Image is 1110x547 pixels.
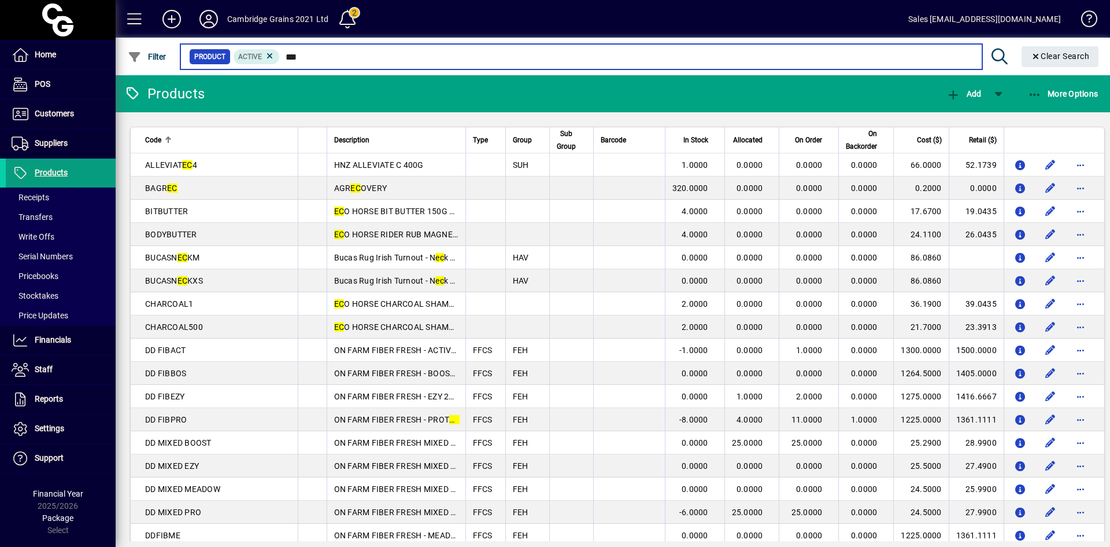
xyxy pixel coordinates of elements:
span: POS [35,79,50,89]
span: Settings [35,424,64,433]
span: Customers [35,109,74,118]
span: In Stock [683,134,708,146]
td: 23.3913 [949,315,1004,339]
span: O HORSE CHARCOAL SHAMPOO 1 LITRE [334,299,497,309]
button: Add [153,9,190,30]
span: HAV [513,276,529,285]
span: 0.0000 [851,392,878,401]
button: Edit [1041,503,1060,522]
span: FFCS [473,461,493,471]
a: Price Updates [6,306,116,325]
span: 0.0000 [851,484,878,494]
span: 0.0000 [796,299,823,309]
a: Reports [6,385,116,414]
button: More options [1071,318,1090,336]
span: 0.0000 [737,531,763,540]
span: Support [35,453,64,462]
span: -1.0000 [679,346,708,355]
span: 4.0000 [682,230,708,239]
span: BITBUTTER [145,207,188,216]
span: ON FARM FIBER FRESH MIXED PALLET - EZY 20KG [334,461,523,471]
td: 24.5000 [893,501,948,524]
a: Knowledge Base [1072,2,1096,40]
span: -6.0000 [679,508,708,517]
button: Profile [190,9,227,30]
div: Code [145,134,291,146]
span: ALLEVIAT 4 [145,160,197,170]
button: Filter [125,46,169,67]
button: Add [943,83,984,104]
span: O HORSE CHARCOAL SHAMPOO 500ML [334,322,494,332]
span: FFCS [473,369,493,378]
em: EC [334,299,345,309]
span: Package [42,513,73,523]
span: ON FARM FIBER FRESH - MEADOW 20KG (50 bags) [334,531,524,540]
a: Write Offs [6,227,116,247]
button: More options [1071,341,1090,359]
span: On Order [795,134,822,146]
span: DD MIXED BOOST [145,438,212,447]
span: HNZ ALLEVIATE C 400G [334,160,424,170]
span: Allocated [733,134,763,146]
span: FFCS [473,438,493,447]
span: 0.0000 [682,531,708,540]
span: Code [145,134,161,146]
span: Financials [35,335,71,344]
span: Receipts [12,193,49,202]
button: More options [1071,248,1090,267]
button: Edit [1041,202,1060,221]
span: 0.0000 [851,508,878,517]
td: 17.6700 [893,200,948,223]
span: ON FARM FIBER FRESH - EZY 20KG (50 bags) [334,392,503,401]
span: 25.0000 [791,508,823,517]
span: FFCS [473,415,493,424]
span: 0.0000 [737,207,763,216]
span: On Backorder [846,127,877,153]
div: Group [513,134,542,146]
span: 4.0000 [682,207,708,216]
em: EC [334,230,345,239]
td: 1416.6667 [949,385,1004,408]
td: 52.1739 [949,153,1004,177]
span: ON FARM FIBER FRESH MIXED PALLET - MEADOW 18KG [334,484,545,494]
button: More options [1071,156,1090,174]
a: Receipts [6,188,116,207]
em: EC [449,415,460,424]
span: Retail ($) [969,134,997,146]
a: Transfers [6,207,116,227]
td: 25.9900 [949,478,1004,501]
span: 0.0000 [851,276,878,285]
span: Staff [35,365,53,374]
span: AGR OVERY [334,183,387,193]
span: SUH [513,160,529,170]
span: FEH [513,461,528,471]
span: Reports [35,394,63,403]
span: DD FIBEZY [145,392,184,401]
em: ec [435,276,444,285]
td: 1500.0000 [949,339,1004,362]
a: Customers [6,100,116,129]
button: More options [1071,526,1090,545]
span: Sub Group [557,127,576,153]
span: 1.0000 [682,160,708,170]
span: Products [35,168,68,177]
div: Sub Group [557,127,586,153]
span: 0.0000 [851,183,878,193]
span: FEH [513,508,528,517]
span: BODYBUTTER [145,230,197,239]
span: 0.0000 [796,369,823,378]
span: Active [238,53,262,61]
span: 0.0000 [796,461,823,471]
button: Edit [1041,410,1060,429]
span: 0.0000 [796,276,823,285]
button: More Options [1025,83,1101,104]
span: ON FARM FIBER FRESH MIXED PALLET - PROT T 20KG [334,508,545,517]
div: Allocated [732,134,774,146]
td: 36.1900 [893,292,948,315]
a: POS [6,70,116,99]
span: ON FARM FIBER FRESH - BOOST PLUS 20KG (50 bags) [334,369,538,378]
span: 0.0000 [851,253,878,262]
button: Edit [1041,295,1060,313]
span: ON FARM FIBER FRESH - ACTIVE 20KG (50 bags) [334,346,517,355]
span: Home [35,50,56,59]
